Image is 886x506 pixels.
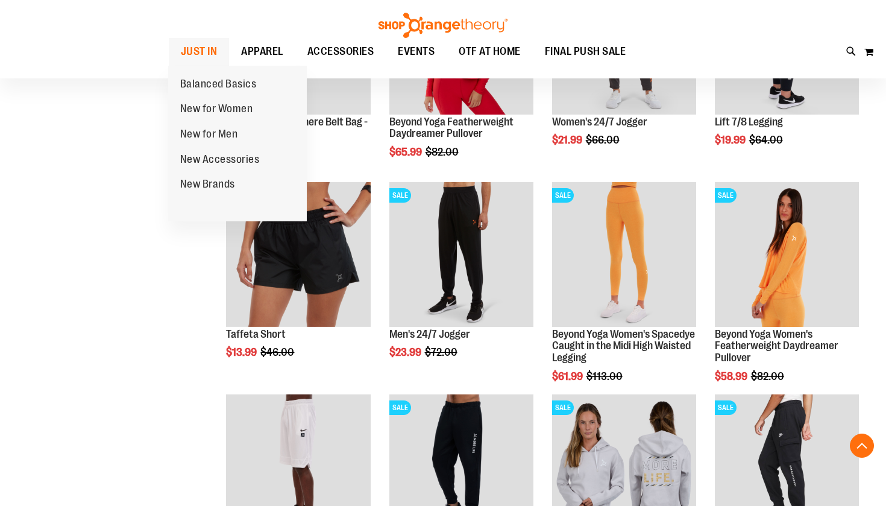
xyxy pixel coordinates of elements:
[715,188,737,203] span: SALE
[586,134,621,146] span: $66.00
[295,38,386,66] a: ACCESSORIES
[389,182,533,326] img: Product image for 24/7 Jogger
[552,188,574,203] span: SALE
[389,346,423,358] span: $23.99
[709,176,865,413] div: product
[181,38,218,65] span: JUST IN
[226,182,370,326] img: Main Image of Taffeta Short
[545,38,626,65] span: FINAL PUSH SALE
[168,96,265,122] a: New for Women
[169,38,230,66] a: JUST IN
[552,328,695,364] a: Beyond Yoga Women's Spacedye Caught in the Midi High Waisted Legging
[850,434,874,458] button: Back To Top
[168,66,307,222] ul: JUST IN
[180,128,238,143] span: New for Men
[389,188,411,203] span: SALE
[168,122,250,147] a: New for Men
[552,370,585,382] span: $61.99
[180,178,235,193] span: New Brands
[389,182,533,328] a: Product image for 24/7 JoggerSALE
[226,346,259,358] span: $13.99
[260,346,296,358] span: $46.00
[168,72,269,97] a: Balanced Basics
[586,370,624,382] span: $113.00
[715,328,838,364] a: Beyond Yoga Women's Featherweight Daydreamer Pullover
[715,370,749,382] span: $58.99
[715,134,747,146] span: $19.99
[552,116,647,128] a: Women's 24/7 Jogger
[229,38,295,65] a: APPAREL
[168,172,247,197] a: New Brands
[180,78,257,93] span: Balanced Basics
[533,38,638,66] a: FINAL PUSH SALE
[552,134,584,146] span: $21.99
[398,38,435,65] span: EVENTS
[386,38,447,66] a: EVENTS
[220,176,376,389] div: product
[447,38,533,66] a: OTF AT HOME
[552,182,696,328] a: Product image for Beyond Yoga Womens Spacedye Caught in the Midi High Waisted LeggingSALE
[241,38,283,65] span: APPAREL
[552,182,696,326] img: Product image for Beyond Yoga Womens Spacedye Caught in the Midi High Waisted Legging
[307,38,374,65] span: ACCESSORIES
[389,328,470,340] a: Men's 24/7 Jogger
[749,134,785,146] span: $64.00
[715,182,859,328] a: Product image for Beyond Yoga Womens Featherweight Daydreamer PulloverSALE
[226,182,370,328] a: Main Image of Taffeta ShortSALE
[180,103,253,118] span: New for Women
[751,370,786,382] span: $82.00
[715,116,783,128] a: Lift 7/8 Legging
[546,176,702,413] div: product
[226,328,286,340] a: Taffeta Short
[389,400,411,415] span: SALE
[168,147,272,172] a: New Accessories
[426,146,460,158] span: $82.00
[383,176,539,389] div: product
[389,116,514,140] a: Beyond Yoga Featherweight Daydreamer Pullover
[459,38,521,65] span: OTF AT HOME
[552,400,574,415] span: SALE
[425,346,459,358] span: $72.00
[389,146,424,158] span: $65.99
[180,153,260,168] span: New Accessories
[715,182,859,326] img: Product image for Beyond Yoga Womens Featherweight Daydreamer Pullover
[377,13,509,38] img: Shop Orangetheory
[715,400,737,415] span: SALE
